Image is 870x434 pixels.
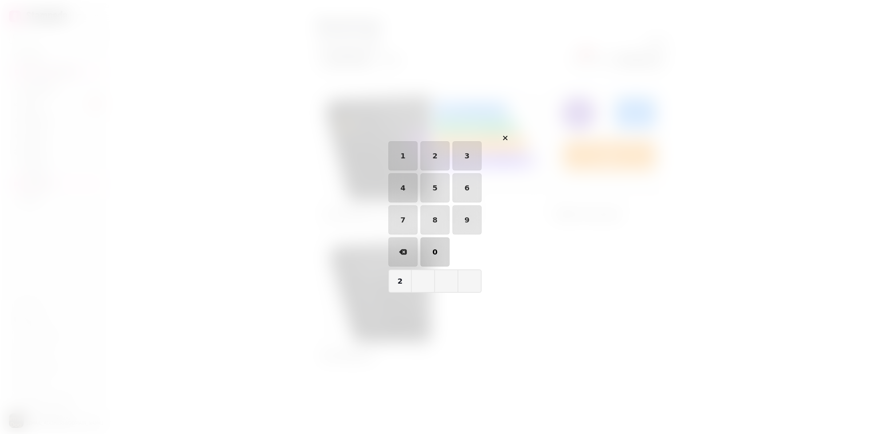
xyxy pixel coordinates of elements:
button: 1 [388,141,418,170]
button: 4 [388,173,418,202]
button: 9 [452,205,482,234]
button: 5 [420,173,450,202]
button: 8 [420,205,450,234]
button: 7 [388,205,418,234]
button: 3 [452,141,482,170]
button: 6 [452,173,482,202]
button: 2 [420,141,450,170]
button: 0 [420,237,450,267]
